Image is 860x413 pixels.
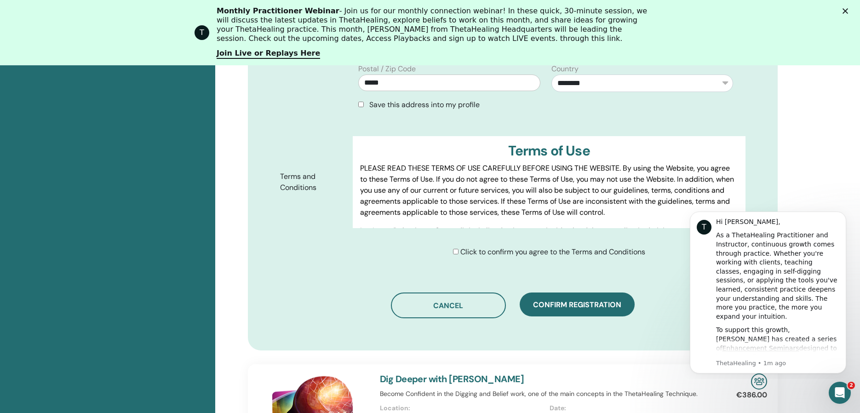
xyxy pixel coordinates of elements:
[273,168,353,196] label: Terms and Conditions
[460,247,645,257] span: Click to confirm you agree to the Terms and Conditions
[195,25,209,40] div: Profile image for ThetaHealing
[358,63,416,75] label: Postal / Zip Code
[551,63,579,75] label: Country
[40,156,163,164] p: Message from ThetaHealing, sent 1m ago
[736,390,767,401] p: €386.00
[433,301,463,310] span: Cancel
[843,8,852,14] div: Close
[380,373,524,385] a: Dig Deeper with [PERSON_NAME]
[751,373,767,390] img: In-Person Seminar
[380,403,544,413] p: Location:
[360,143,738,159] h3: Terms of Use
[360,225,738,358] p: Lor IpsumDolorsi.ame Cons adipisci elits do eiusm tem incid, utl etdol, magnaali eni adminimve qu...
[848,382,855,389] span: 2
[391,293,506,318] button: Cancel
[46,141,123,149] a: Enhancement Seminars
[360,163,738,218] p: PLEASE READ THESE TERMS OF USE CAREFULLY BEFORE USING THE WEBSITE. By using the Website, you agre...
[217,6,339,15] b: Monthly Practitioner Webinar
[520,293,635,316] button: Confirm registration
[369,100,480,109] span: Save this address into my profile
[380,389,719,399] p: Become Confident in the Digging and Belief work, one of the main concepts in the ThetaHealing Tec...
[829,382,851,404] iframe: Intercom live chat
[533,300,621,310] span: Confirm registration
[676,203,860,379] iframe: Intercom notifications message
[217,6,651,43] div: - Join us for our monthly connection webinar! In these quick, 30-minute session, we will discuss ...
[550,403,714,413] p: Date:
[40,122,163,222] div: To support this growth, [PERSON_NAME] has created a series of designed to help you refine your kn...
[217,49,320,59] a: Join Live or Replays Here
